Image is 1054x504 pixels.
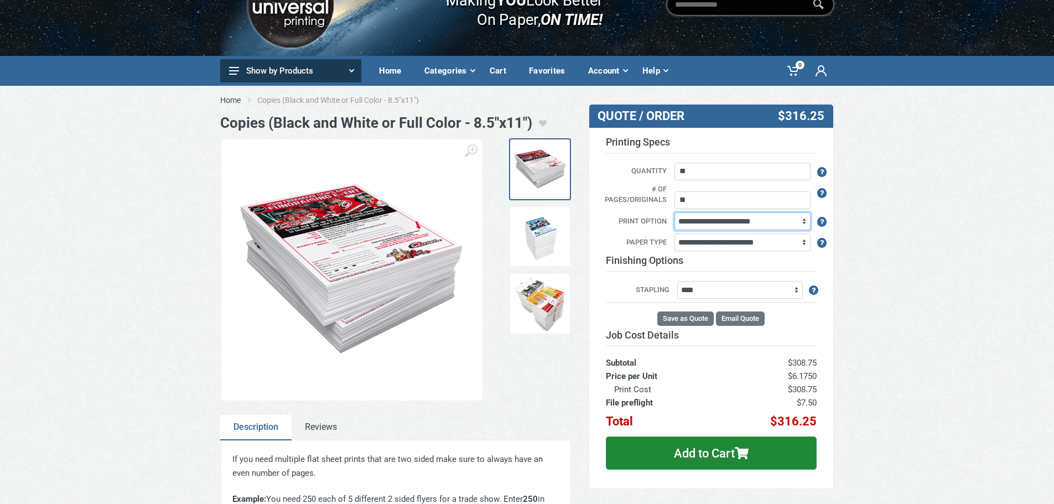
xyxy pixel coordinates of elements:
[232,494,266,504] strong: Example:
[606,437,817,470] button: Add to Cart
[541,10,603,29] i: ON TIME!
[635,59,675,82] div: Help
[512,276,568,331] img: Copies
[788,358,817,368] span: $308.75
[417,59,482,82] div: Categories
[232,150,471,389] img: Flyers
[606,254,817,272] h3: Finishing Options
[220,115,532,132] h1: Copies (Black and White or Full Color - 8.5"x11")
[797,398,817,408] span: $7.50
[788,385,817,394] span: $308.75
[509,273,571,335] a: Copies
[521,59,580,82] div: Favorites
[220,95,241,106] a: Home
[523,494,538,504] strong: 250
[220,415,292,440] a: Description
[598,165,673,178] label: Quantity
[580,59,635,82] div: Account
[606,136,817,154] h3: Printing Specs
[512,209,568,264] img: Copies
[606,284,676,297] label: Stapling
[606,383,716,396] th: Print Cost
[220,95,834,106] nav: breadcrumb
[598,216,673,228] label: Print Option
[512,142,568,197] img: Flyers
[257,95,435,106] li: Copies (Black and White or Full Color - 8.5"x11")
[606,346,716,370] th: Subtotal
[598,184,673,206] label: # of pages/originals
[509,138,571,200] a: Flyers
[606,329,817,341] h3: Job Cost Details
[606,396,716,409] th: File preflight
[482,59,521,82] div: Cart
[788,371,817,381] span: $6.1750
[521,56,580,86] a: Favorites
[220,59,361,82] button: Show by Products
[606,409,716,428] th: Total
[292,415,350,440] a: Reviews
[482,56,521,86] a: Cart
[716,311,765,326] button: Email Quote
[371,56,417,86] a: Home
[770,414,817,428] span: $316.25
[796,61,804,69] span: 0
[371,59,417,82] div: Home
[509,206,571,268] a: Copies
[657,311,714,326] button: Save as Quote
[598,109,744,123] h3: QUOTE / ORDER
[780,56,808,86] a: 0
[778,109,824,123] span: $316.25
[598,237,673,249] label: Paper Type
[606,370,716,383] th: Price per Unit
